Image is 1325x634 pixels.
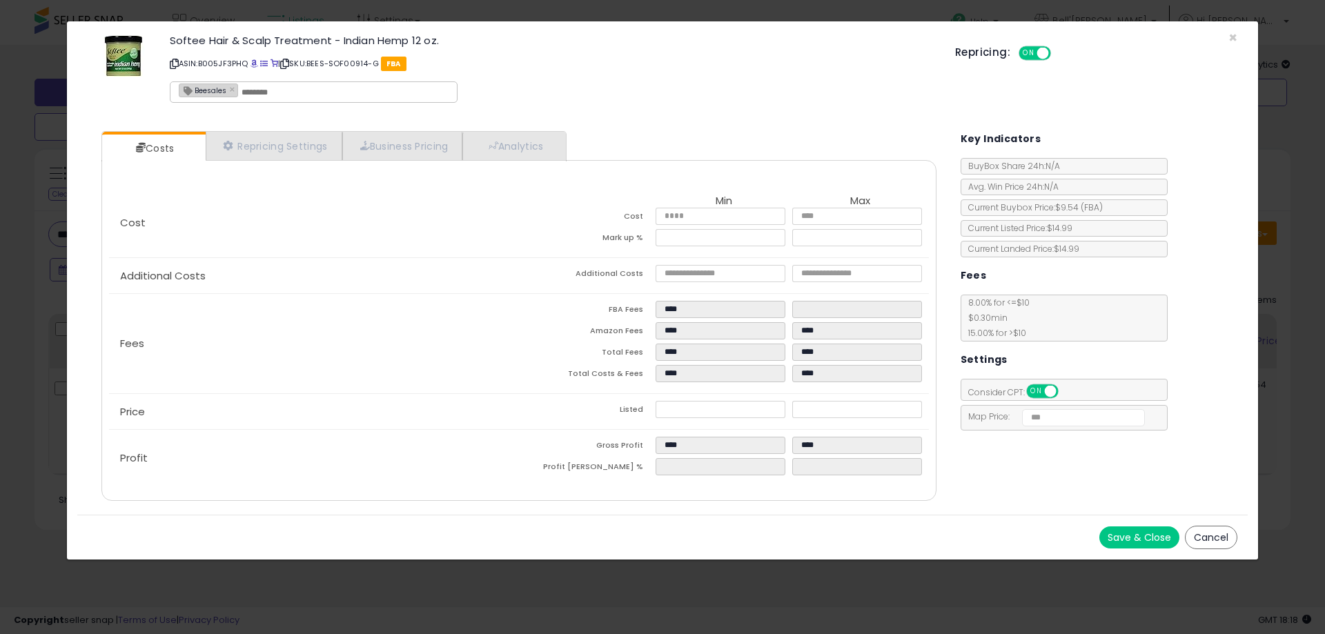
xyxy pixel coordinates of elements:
td: FBA Fees [519,301,656,322]
span: $0.30 min [961,312,1008,324]
td: Mark up % [519,229,656,250]
a: Analytics [462,132,565,160]
td: Total Costs & Fees [519,365,656,386]
a: Costs [102,135,204,162]
span: Current Listed Price: $14.99 [961,222,1072,234]
a: BuyBox page [251,58,258,69]
h3: Softee Hair & Scalp Treatment - Indian Hemp 12 oz. [170,35,935,46]
span: × [1228,28,1237,48]
td: Gross Profit [519,437,656,458]
th: Max [792,195,929,208]
td: Listed [519,401,656,422]
h5: Key Indicators [961,130,1041,148]
span: ( FBA ) [1081,201,1103,213]
th: Min [656,195,792,208]
p: ASIN: B005JF3PHQ | SKU: BEES-SOF00914-G [170,52,935,75]
p: Fees [109,338,519,349]
p: Price [109,406,519,417]
td: Additional Costs [519,265,656,286]
span: Avg. Win Price 24h: N/A [961,181,1059,192]
td: Profit [PERSON_NAME] % [519,458,656,479]
a: Repricing Settings [206,132,342,160]
p: Profit [109,453,519,464]
p: Additional Costs [109,270,519,281]
td: Amazon Fees [519,322,656,344]
span: Map Price: [961,410,1146,422]
span: ON [1020,48,1037,59]
a: All offer listings [260,58,268,69]
a: Your listing only [271,58,278,69]
h5: Repricing: [955,47,1010,58]
span: BuyBox Share 24h: N/A [961,160,1060,172]
h5: Settings [961,351,1008,368]
td: Total Fees [519,344,656,365]
span: Consider CPT: [961,386,1077,398]
a: Business Pricing [342,132,463,160]
a: × [230,83,238,95]
span: $9.54 [1055,201,1103,213]
p: Cost [109,217,519,228]
span: ON [1028,386,1045,397]
span: FBA [381,57,406,71]
span: Beesales [179,84,226,96]
span: 8.00 % for <= $10 [961,297,1030,339]
button: Cancel [1185,526,1237,549]
span: OFF [1056,386,1078,397]
span: Current Buybox Price: [961,201,1103,213]
span: 15.00 % for > $10 [961,327,1026,339]
h5: Fees [961,267,987,284]
button: Save & Close [1099,526,1179,548]
span: Current Landed Price: $14.99 [961,243,1079,255]
span: OFF [1049,48,1071,59]
img: 51+ZztRdwJL._SL60_.jpg [103,35,144,77]
td: Cost [519,208,656,229]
